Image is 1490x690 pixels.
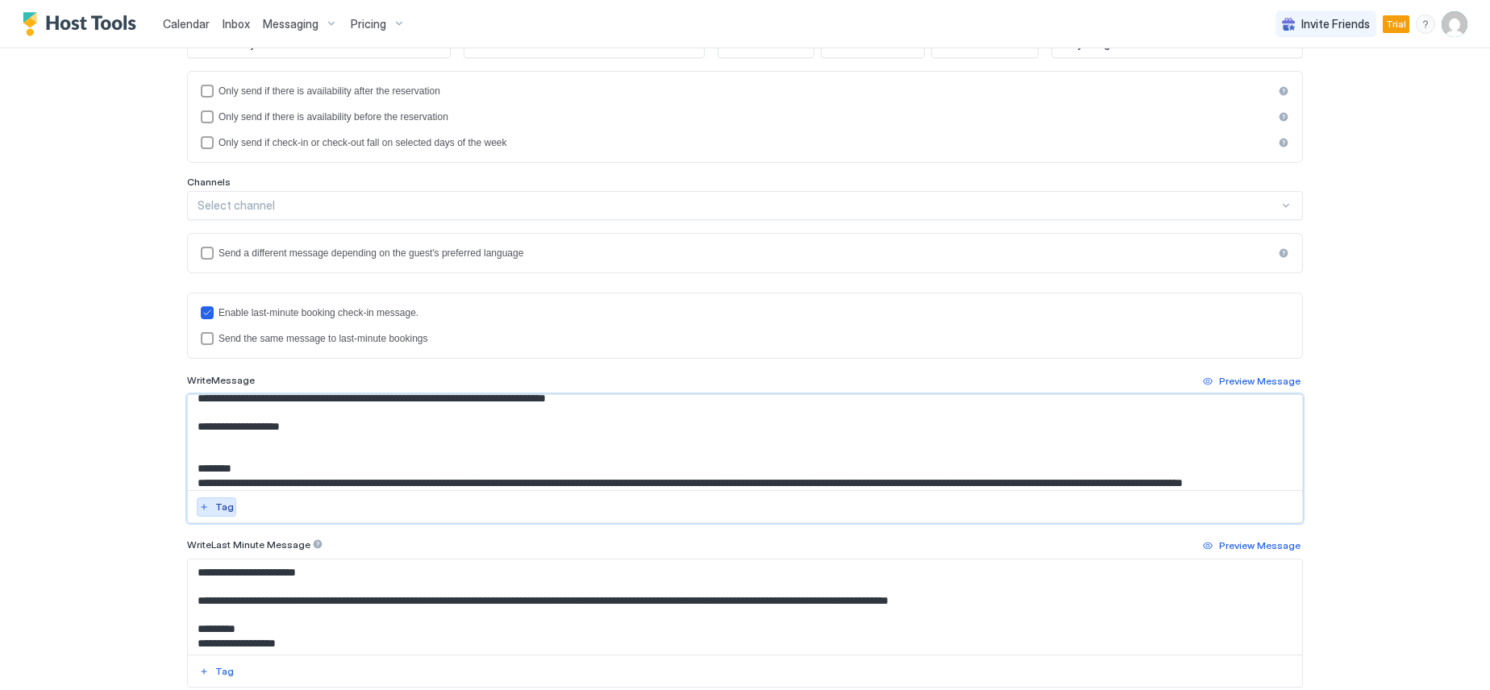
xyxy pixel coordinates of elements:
button: Preview Message [1201,536,1303,555]
span: Write Message [187,374,255,386]
div: Tag [215,500,234,514]
div: lastMinuteMessageIsTheSame [201,332,1289,345]
span: Messaging [263,17,318,31]
iframe: Intercom live chat [16,635,55,674]
div: Only send if check-in or check-out fall on selected days of the week [219,137,1273,148]
div: beforeReservation [201,110,1289,123]
a: Host Tools Logo [23,12,144,36]
span: Invite Friends [1301,17,1370,31]
div: User profile [1442,11,1467,37]
a: Inbox [223,15,250,32]
span: Write Last Minute Message [187,538,310,551]
div: lastMinuteMessageEnabled [201,306,1289,319]
textarea: Input Field [188,395,1302,490]
div: Select channel [198,198,1279,213]
div: languagesEnabled [201,247,1289,260]
span: Trial [1386,17,1406,31]
div: Send a different message depending on the guest's preferred language [219,247,1273,259]
textarea: Input Field [188,559,1302,655]
div: Only send if there is availability after the reservation [219,85,1273,97]
div: menu [1416,15,1435,34]
div: Preview Message [1219,374,1301,389]
div: afterReservation [201,85,1289,98]
div: Preview Message [1219,538,1301,553]
span: Inbox [223,17,250,31]
div: isLimited [201,136,1289,149]
button: Preview Message [1201,372,1303,391]
div: Only send if there is availability before the reservation [219,111,1273,123]
a: Calendar [163,15,210,32]
div: Enable last-minute booking check-in message. [219,307,1289,318]
div: Tag [215,664,234,679]
button: Tag [197,662,236,681]
span: Channels [187,176,231,188]
div: Send the same message to last-minute bookings [219,333,1289,344]
span: Pricing [351,17,386,31]
button: Tag [197,497,236,517]
span: Calendar [163,17,210,31]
